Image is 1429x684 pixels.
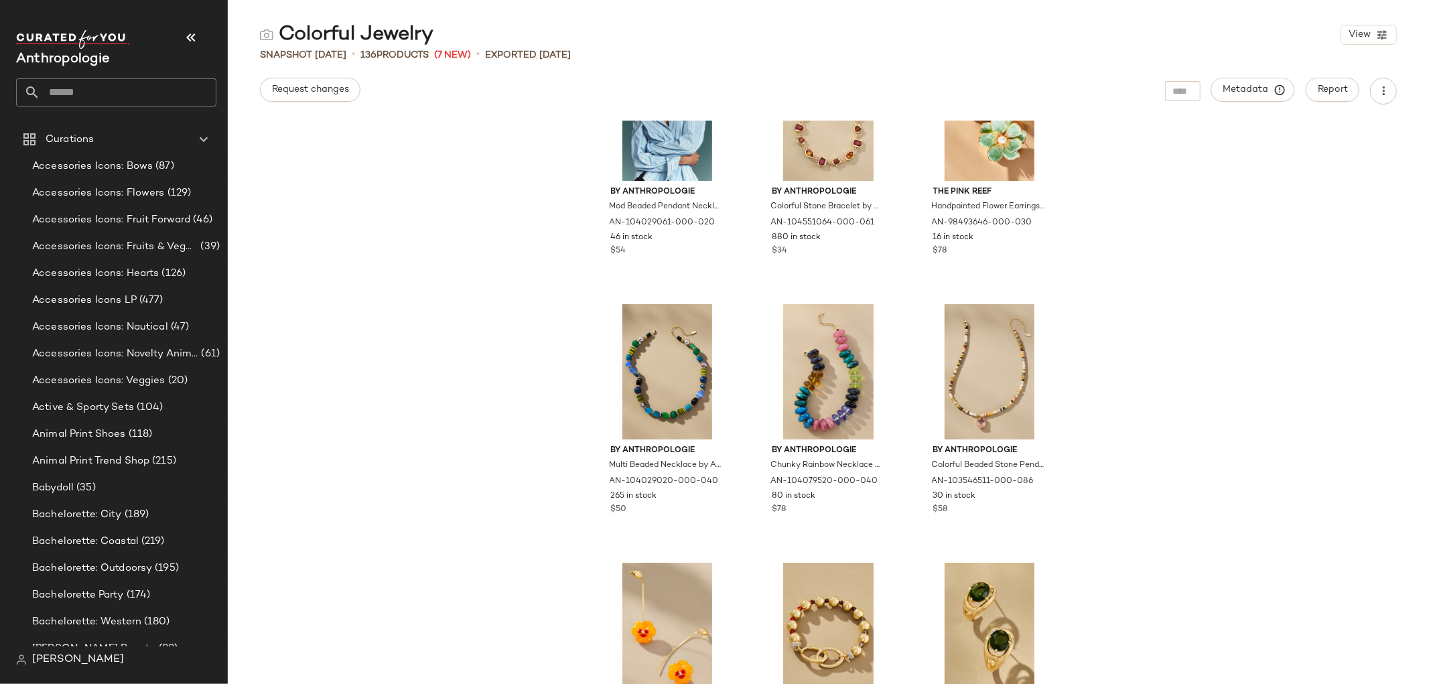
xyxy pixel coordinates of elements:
[761,304,896,439] img: 104079520_040_b
[137,293,163,308] span: (477)
[1306,78,1359,102] button: Report
[165,186,192,201] span: (129)
[32,588,124,603] span: Bachelorette Party
[32,614,141,630] span: Bachelorette: Western
[198,239,220,255] span: (39)
[933,232,974,244] span: 16 in stock
[141,614,170,630] span: (180)
[770,217,874,229] span: AN-104551064-000-061
[434,48,471,62] span: (7 New)
[134,400,163,415] span: (104)
[770,201,884,213] span: Colorful Stone Bracelet by Anthropologie in Purple, Women's, Gold/Glass/Cubic Zirconia
[476,47,480,63] span: •
[32,561,152,576] span: Bachelorette: Outdoorsy
[32,652,124,668] span: [PERSON_NAME]
[122,507,149,523] span: (189)
[1341,25,1397,45] button: View
[32,186,165,201] span: Accessories Icons: Flowers
[32,480,74,496] span: Babydoll
[1348,29,1371,40] span: View
[32,641,156,657] span: [PERSON_NAME] Beauty
[32,159,153,174] span: Accessories Icons: Bows
[32,212,191,228] span: Accessories Icons: Fruit Forward
[260,78,360,102] button: Request changes
[159,266,186,281] span: (126)
[933,445,1046,457] span: By Anthropologie
[932,476,1034,488] span: AN-103546511-000-086
[32,346,198,362] span: Accessories Icons: Novelty Animal
[32,427,126,442] span: Animal Print Shoes
[770,476,878,488] span: AN-104079520-000-040
[772,232,821,244] span: 880 in stock
[32,320,168,335] span: Accessories Icons: Nautical
[933,245,947,257] span: $78
[600,304,735,439] img: 104029020_040_b
[923,304,1057,439] img: 103546511_086_b
[32,266,159,281] span: Accessories Icons: Hearts
[156,641,178,657] span: (98)
[611,186,724,198] span: By Anthropologie
[772,490,815,502] span: 80 in stock
[32,239,198,255] span: Accessories Icons: Fruits & Veggies
[32,507,122,523] span: Bachelorette: City
[772,504,786,516] span: $78
[772,245,787,257] span: $34
[260,21,433,48] div: Colorful Jewelry
[16,30,130,49] img: cfy_white_logo.C9jOOHJF.svg
[933,504,948,516] span: $58
[360,48,429,62] div: Products
[260,48,346,62] span: Snapshot [DATE]
[1317,84,1348,95] span: Report
[32,534,139,549] span: Bachelorette: Coastal
[1211,78,1295,102] button: Metadata
[770,460,884,472] span: Chunky Rainbow Necklace by Anthropologie in Blue, Women's, Nylon/Gold/Plated Brass
[74,480,96,496] span: (35)
[32,400,134,415] span: Active & Sporty Sets
[932,201,1045,213] span: Handpainted Flower Earrings by The Pink Reef in Green, Women's, Gold/Plated Brass at Anthropologie
[611,504,627,516] span: $50
[360,50,377,60] span: 136
[611,245,626,257] span: $54
[124,588,151,603] span: (174)
[32,454,149,469] span: Animal Print Trend Shop
[610,460,723,472] span: Multi Beaded Necklace by Anthropologie in Blue, Women's, Gold/Faux Pearl/Plated Brass
[32,373,165,389] span: Accessories Icons: Veggies
[932,460,1045,472] span: Colorful Beaded Stone Pendant Necklace by Anthropologie in Brown, Women's, Gold/Plated Brass/Glass
[610,201,723,213] span: Mod Beaded Pendant Necklace by Anthropologie in Brown, Women's, Gold/Plated Brass/Glass
[16,52,110,66] span: Current Company Name
[32,293,137,308] span: Accessories Icons LP
[152,561,179,576] span: (195)
[772,445,885,457] span: By Anthropologie
[932,217,1032,229] span: AN-98493646-000-030
[352,47,355,63] span: •
[46,132,94,147] span: Curations
[933,490,976,502] span: 30 in stock
[165,373,188,389] span: (20)
[198,346,220,362] span: (61)
[16,655,27,665] img: svg%3e
[611,232,653,244] span: 46 in stock
[772,186,885,198] span: By Anthropologie
[610,217,716,229] span: AN-104029061-000-020
[168,320,190,335] span: (47)
[260,28,273,42] img: svg%3e
[933,186,1046,198] span: The Pink Reef
[153,159,174,174] span: (87)
[611,490,657,502] span: 265 in stock
[610,476,719,488] span: AN-104029020-000-040
[1223,84,1284,96] span: Metadata
[126,427,153,442] span: (118)
[139,534,165,549] span: (219)
[611,445,724,457] span: By Anthropologie
[149,454,176,469] span: (215)
[191,212,213,228] span: (46)
[485,48,571,62] p: Exported [DATE]
[271,84,349,95] span: Request changes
